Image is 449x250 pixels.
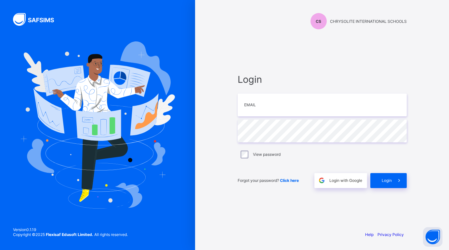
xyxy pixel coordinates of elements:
strong: Flexisaf Edusoft Limited. [46,232,93,237]
span: Version 0.1.19 [13,227,128,232]
img: SAFSIMS Logo [13,13,62,26]
span: Forgot your password? [238,178,299,183]
a: Help [365,232,374,237]
span: Copyright © 2025 All rights reserved. [13,232,128,237]
span: CHRYSOLITE INTERNATIONAL SCHOOLS [330,19,407,24]
a: Privacy Policy [377,232,404,237]
a: Click here [280,178,299,183]
button: Open asap [423,227,442,247]
img: google.396cfc9801f0270233282035f929180a.svg [318,177,325,184]
span: Login [382,178,392,183]
img: Hero Image [20,41,175,208]
label: View password [253,152,281,157]
span: CS [316,19,321,24]
span: Login [238,74,407,85]
span: Login with Google [329,178,362,183]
